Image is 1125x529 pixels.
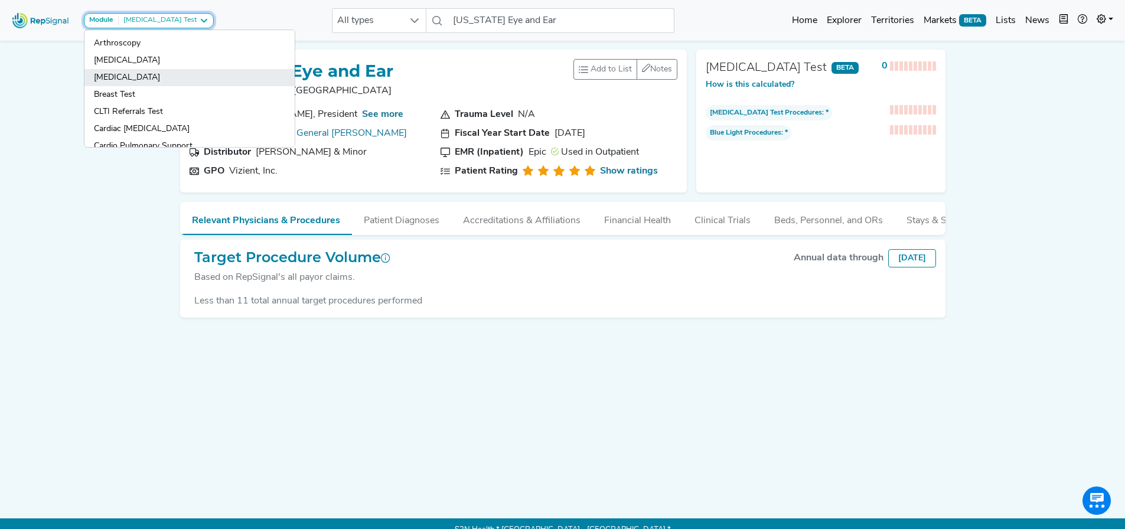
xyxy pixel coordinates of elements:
[555,126,585,141] div: [DATE]
[194,249,390,266] h2: Target Procedure Volume
[84,52,295,69] a: [MEDICAL_DATA]
[600,164,658,178] a: Show ratings
[455,164,518,178] div: Patient Rating
[592,202,683,234] button: Financial Health
[180,202,352,235] button: Relevant Physicians & Procedures
[650,65,672,74] span: Notes
[448,8,674,33] input: Search a physician or facility
[237,107,357,122] div: CarolAnn Williams, President
[352,202,451,234] button: Patient Diagnoses
[256,145,367,159] div: Owens & Minor
[272,129,407,138] a: Mass General [PERSON_NAME]
[866,9,919,32] a: Territories
[919,9,991,32] a: MarketsBETA
[194,270,390,285] div: Based on RepSignal's all payor claims.
[204,164,224,178] div: GPO
[89,17,113,24] strong: Module
[794,251,883,265] div: Annual data through
[204,145,251,159] div: Distributor
[895,202,988,234] button: Stays & Services
[710,128,781,138] span: Blue Light Procedures
[84,86,295,103] a: Breast Test
[991,9,1020,32] a: Lists
[787,9,822,32] a: Home
[237,107,357,122] div: [PERSON_NAME], President
[455,107,513,122] div: Trauma Level
[455,126,550,141] div: Fiscal Year Start Date
[888,249,936,267] div: [DATE]
[84,69,295,86] a: [MEDICAL_DATA]
[84,103,295,120] a: CLTI Referrals Test
[706,59,827,77] div: [MEDICAL_DATA] Test
[706,79,794,91] button: How is this calculated?
[229,164,278,178] div: Vizient, Inc.
[959,14,986,26] span: BETA
[362,110,403,119] a: See more
[710,107,822,118] span: [MEDICAL_DATA] Test Procedures
[573,59,677,80] div: toolbar
[529,145,546,159] div: Epic
[455,145,524,159] div: EMR (Inpatient)
[591,63,632,76] span: Add to List
[831,62,859,74] span: BETA
[683,202,762,234] button: Clinical Trials
[637,59,677,80] button: Notes
[1054,9,1073,32] button: Intel Book
[451,202,592,234] button: Accreditations & Affiliations
[84,13,214,28] button: Module[MEDICAL_DATA] Test
[551,145,639,159] div: Used in Outpatient
[822,9,866,32] a: Explorer
[762,202,895,234] button: Beds, Personnel, and ORs
[84,120,295,138] a: Cardiac [MEDICAL_DATA]
[84,35,295,52] a: Arthroscopy
[518,107,535,122] div: N/A
[332,9,403,32] span: All types
[190,294,936,308] div: Less than 11 total annual target procedures performed
[272,126,407,141] div: Mass General Brigham
[1020,9,1054,32] a: News
[84,138,295,155] a: Cardio Pulmonary Support
[573,59,637,80] button: Add to List
[882,61,888,71] strong: 0
[119,16,197,25] div: [MEDICAL_DATA] Test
